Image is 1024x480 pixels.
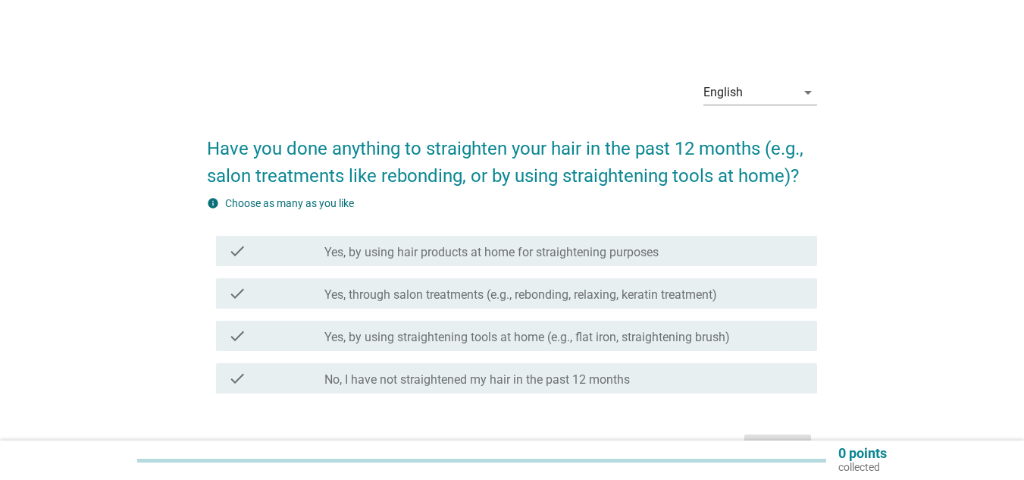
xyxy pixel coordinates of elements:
[799,83,817,102] i: arrow_drop_down
[703,86,743,99] div: English
[228,369,246,387] i: check
[324,372,630,387] label: No, I have not straightened my hair in the past 12 months
[324,287,717,303] label: Yes, through salon treatments (e.g., rebonding, relaxing, keratin treatment)
[324,330,730,345] label: Yes, by using straightening tools at home (e.g., flat iron, straightening brush)
[838,460,887,474] p: collected
[228,284,246,303] i: check
[207,120,817,190] h2: Have you done anything to straighten your hair in the past 12 months (e.g., salon treatments like...
[324,245,659,260] label: Yes, by using hair products at home for straightening purposes
[225,197,354,209] label: Choose as many as you like
[228,327,246,345] i: check
[228,242,246,260] i: check
[207,197,219,209] i: info
[838,447,887,460] p: 0 points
